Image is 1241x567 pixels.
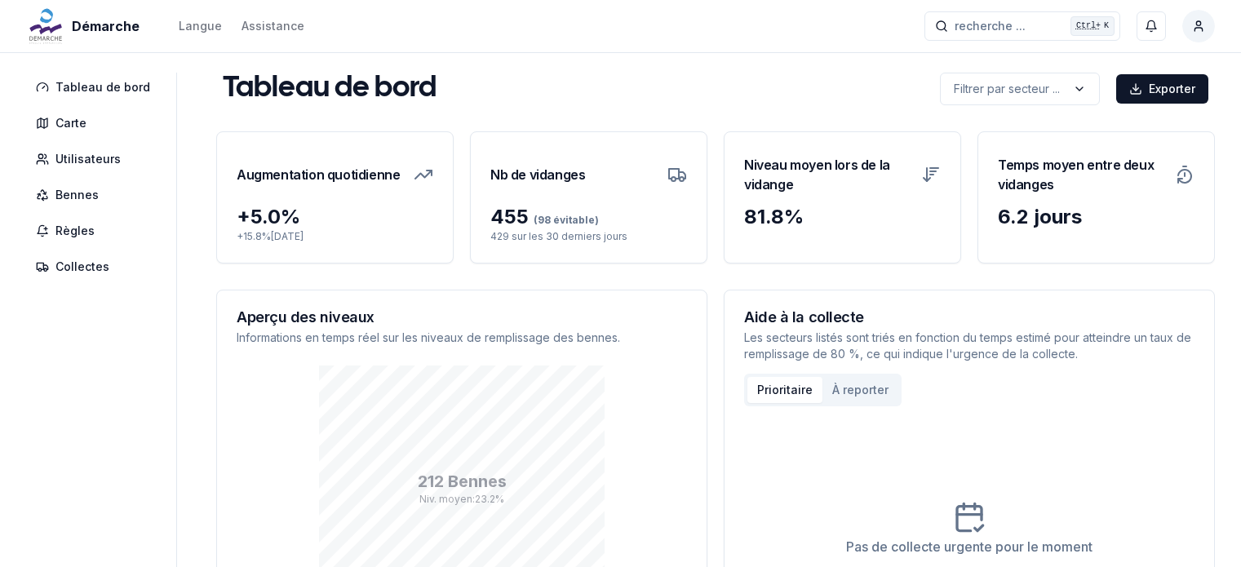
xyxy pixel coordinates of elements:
[747,377,822,403] button: Prioritaire
[26,216,166,246] a: Règles
[940,73,1100,105] button: label
[223,73,437,105] h1: Tableau de bord
[55,115,86,131] span: Carte
[237,230,433,243] p: + 15.8 % [DATE]
[237,204,433,230] div: + 5.0 %
[55,187,99,203] span: Bennes
[744,310,1194,325] h3: Aide à la collecte
[954,81,1060,97] p: Filtrer par secteur ...
[822,377,898,403] button: À reporter
[490,204,687,230] div: 455
[55,151,121,167] span: Utilisateurs
[744,204,941,230] div: 81.8 %
[998,152,1165,197] h3: Temps moyen entre deux vidanges
[26,16,146,36] a: Démarche
[55,79,150,95] span: Tableau de bord
[26,109,166,138] a: Carte
[744,330,1194,362] p: Les secteurs listés sont triés en fonction du temps estimé pour atteindre un taux de remplissage ...
[55,259,109,275] span: Collectes
[529,214,599,226] span: (98 évitable)
[490,152,585,197] h3: Nb de vidanges
[26,252,166,281] a: Collectes
[26,73,166,102] a: Tableau de bord
[242,16,304,36] a: Assistance
[237,152,400,197] h3: Augmentation quotidienne
[490,230,687,243] p: 429 sur les 30 derniers jours
[1116,74,1208,104] button: Exporter
[72,16,140,36] span: Démarche
[237,310,687,325] h3: Aperçu des niveaux
[237,330,687,346] p: Informations en temps réel sur les niveaux de remplissage des bennes.
[924,11,1120,41] button: recherche ...Ctrl+K
[179,16,222,36] button: Langue
[744,152,911,197] h3: Niveau moyen lors de la vidange
[26,7,65,46] img: Démarche Logo
[846,537,1093,556] div: Pas de collecte urgente pour le moment
[955,18,1026,34] span: recherche ...
[179,18,222,34] div: Langue
[26,144,166,174] a: Utilisateurs
[26,180,166,210] a: Bennes
[998,204,1194,230] div: 6.2 jours
[55,223,95,239] span: Règles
